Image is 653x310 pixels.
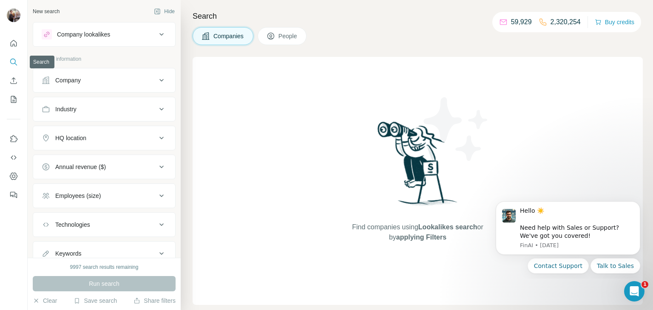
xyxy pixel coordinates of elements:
[70,263,139,271] div: 9997 search results remaining
[7,169,20,184] button: Dashboard
[7,187,20,203] button: Feedback
[193,10,643,22] h4: Search
[7,36,20,51] button: Quick start
[7,54,20,70] button: Search
[55,76,81,85] div: Company
[33,186,175,206] button: Employees (size)
[418,91,494,167] img: Surfe Illustration - Stars
[33,24,175,45] button: Company lookalikes
[7,150,20,165] button: Use Surfe API
[133,296,176,305] button: Share filters
[57,30,110,39] div: Company lookalikes
[33,128,175,148] button: HQ location
[55,105,77,113] div: Industry
[595,16,634,28] button: Buy credits
[511,17,532,27] p: 59,929
[33,296,57,305] button: Clear
[33,243,175,264] button: Keywords
[7,73,20,88] button: Enrich CSV
[55,249,81,258] div: Keywords
[33,99,175,119] button: Industry
[278,32,298,40] span: People
[55,192,101,200] div: Employees (size)
[396,234,446,241] span: applying Filters
[55,220,90,229] div: Technologies
[349,222,485,242] span: Find companies using or by
[624,281,644,302] iframe: Intercom live chat
[7,131,20,147] button: Use Surfe on LinkedIn
[55,163,106,171] div: Annual revenue ($)
[55,134,86,142] div: HQ location
[33,8,60,15] div: New search
[213,32,244,40] span: Companies
[33,70,175,90] button: Company
[33,55,176,63] p: Company information
[7,8,20,22] img: Avatar
[418,223,477,231] span: Lookalikes search
[483,194,653,279] iframe: Intercom notifications message
[33,157,175,177] button: Annual revenue ($)
[33,214,175,235] button: Technologies
[642,281,648,288] span: 1
[374,119,462,214] img: Surfe Illustration - Woman searching with binoculars
[74,296,117,305] button: Save search
[7,92,20,107] button: My lists
[551,17,581,27] p: 2,320,254
[148,5,181,18] button: Hide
